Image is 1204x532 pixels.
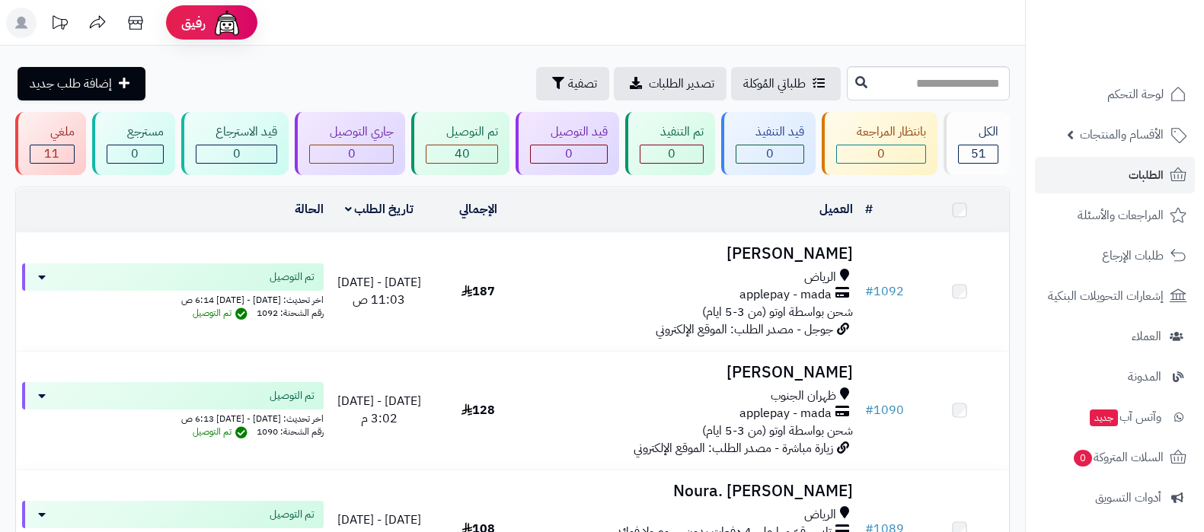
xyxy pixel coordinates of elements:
a: الحالة [295,200,324,218]
span: إشعارات التحويلات البنكية [1048,285,1164,307]
a: قيد التوصيل 0 [513,112,622,175]
div: قيد التوصيل [530,123,608,141]
span: تم التوصيل [193,425,251,438]
div: 0 [640,145,703,163]
img: ai-face.png [212,8,242,38]
span: # [865,401,873,419]
div: قيد الاسترجاع [196,123,278,141]
span: 51 [971,145,986,163]
a: السلات المتروكة0 [1035,439,1195,476]
span: تصفية [568,75,597,93]
div: 0 [531,145,607,163]
a: ملغي 11 [12,112,89,175]
a: تم التوصيل 40 [408,112,513,175]
a: إضافة طلب جديد [18,67,145,100]
div: 0 [310,145,393,163]
a: إشعارات التحويلات البنكية [1035,278,1195,314]
div: تم التنفيذ [640,123,704,141]
span: 0 [766,145,774,163]
a: قيد التنفيذ 0 [718,112,819,175]
a: تحديثات المنصة [40,8,78,42]
div: 40 [426,145,497,163]
div: 11 [30,145,74,163]
a: بانتظار المراجعة 0 [819,112,941,175]
span: 187 [461,282,495,301]
span: زيارة مباشرة - مصدر الطلب: الموقع الإلكتروني [634,439,833,457]
div: 0 [107,145,163,163]
span: 0 [668,145,675,163]
a: قيد الاسترجاع 0 [178,112,292,175]
span: تم التوصيل [270,507,315,522]
span: 128 [461,401,495,419]
a: تصدير الطلبات [614,67,727,100]
a: #1092 [865,282,904,301]
span: applepay - mada [739,405,832,422]
span: 0 [565,145,573,163]
span: العملاء [1132,326,1161,347]
div: 0 [736,145,804,163]
div: تم التوصيل [426,123,498,141]
span: 0 [233,145,241,163]
h3: Noura. [PERSON_NAME] [534,483,852,500]
span: جوجل - مصدر الطلب: الموقع الإلكتروني [656,320,833,339]
div: 0 [837,145,925,163]
div: 0 [196,145,277,163]
span: # [865,282,873,301]
div: ملغي [30,123,75,141]
a: المراجعات والأسئلة [1035,197,1195,234]
div: مسترجع [107,123,164,141]
span: تم التوصيل [270,388,315,403]
span: رقم الشحنة: 1092 [257,306,324,320]
a: العميل [819,200,853,218]
a: الطلبات [1035,157,1195,193]
span: 0 [877,145,885,163]
span: رفيق [181,14,206,32]
span: المدونة [1128,366,1161,387]
div: الكل [958,123,998,141]
a: # [865,200,873,218]
span: ظهران الجنوب [771,387,836,405]
img: logo-2.png [1100,11,1190,43]
span: 11 [44,145,59,163]
a: تاريخ الطلب [345,200,414,218]
a: المدونة [1035,358,1195,395]
span: إضافة طلب جديد [30,75,112,93]
span: السلات المتروكة [1072,447,1164,468]
a: أدوات التسويق [1035,479,1195,516]
div: جاري التوصيل [309,123,394,141]
div: اخر تحديث: [DATE] - [DATE] 6:14 ص [22,291,324,307]
span: تصدير الطلبات [649,75,714,93]
a: مسترجع 0 [89,112,178,175]
a: وآتس آبجديد [1035,399,1195,435]
span: وآتس آب [1088,406,1161,428]
span: [DATE] - [DATE] 3:02 م [337,392,421,428]
span: الأقسام والمنتجات [1080,124,1164,145]
span: 0 [131,145,139,163]
span: لوحة التحكم [1107,84,1164,105]
a: لوحة التحكم [1035,76,1195,113]
span: 0 [1073,449,1093,467]
a: طلباتي المُوكلة [731,67,841,100]
span: الرياض [804,506,836,524]
span: شحن بواسطة اوتو (من 3-5 ايام) [702,422,853,440]
span: [DATE] - [DATE] 11:03 ص [337,273,421,309]
span: الرياض [804,269,836,286]
span: طلباتي المُوكلة [743,75,806,93]
a: تم التنفيذ 0 [622,112,718,175]
h3: [PERSON_NAME] [534,364,852,381]
span: تم التوصيل [193,306,251,320]
div: بانتظار المراجعة [836,123,926,141]
span: الطلبات [1129,164,1164,186]
div: قيد التنفيذ [736,123,805,141]
a: العملاء [1035,318,1195,355]
a: #1090 [865,401,904,419]
a: طلبات الإرجاع [1035,237,1195,274]
span: أدوات التسويق [1095,487,1161,508]
span: 0 [348,145,356,163]
span: 40 [455,145,470,163]
span: طلبات الإرجاع [1102,245,1164,266]
h3: [PERSON_NAME] [534,245,852,263]
span: شحن بواسطة اوتو (من 3-5 ايام) [702,303,853,321]
a: الكل51 [941,112,1013,175]
span: المراجعات والأسئلة [1078,205,1164,226]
